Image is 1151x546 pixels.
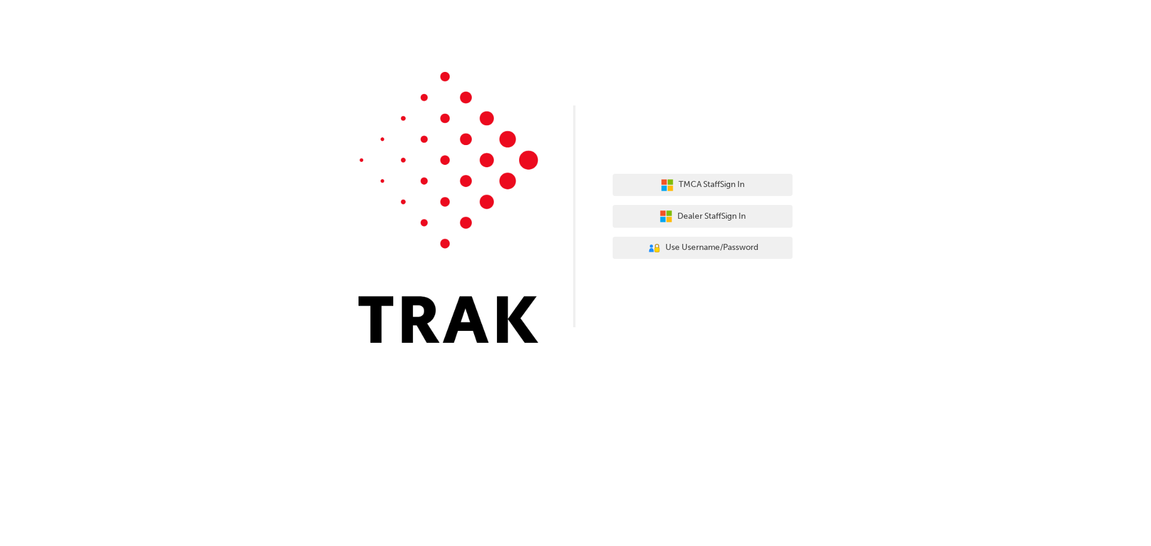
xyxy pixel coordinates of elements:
[665,241,758,255] span: Use Username/Password
[358,72,538,343] img: Trak
[679,178,745,192] span: TMCA Staff Sign In
[613,205,793,228] button: Dealer StaffSign In
[613,174,793,197] button: TMCA StaffSign In
[613,237,793,260] button: Use Username/Password
[677,210,746,224] span: Dealer Staff Sign In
